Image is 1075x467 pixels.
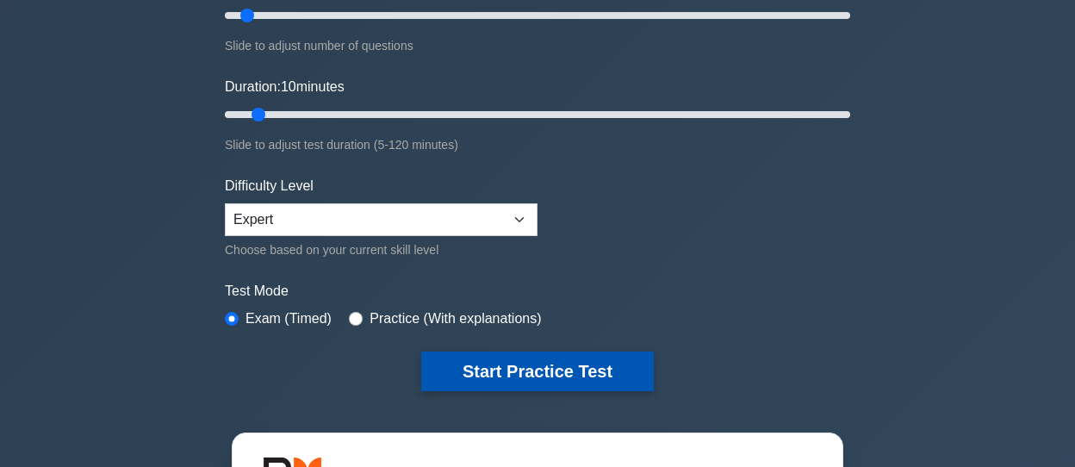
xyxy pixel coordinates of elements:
button: Start Practice Test [421,352,654,391]
label: Test Mode [225,281,850,302]
label: Difficulty Level [225,176,314,196]
div: Choose based on your current skill level [225,240,537,260]
div: Slide to adjust number of questions [225,35,850,56]
label: Exam (Timed) [245,308,332,329]
label: Duration: minutes [225,77,345,97]
div: Slide to adjust test duration (5-120 minutes) [225,134,850,155]
span: 10 [281,79,296,94]
label: Practice (With explanations) [370,308,541,329]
